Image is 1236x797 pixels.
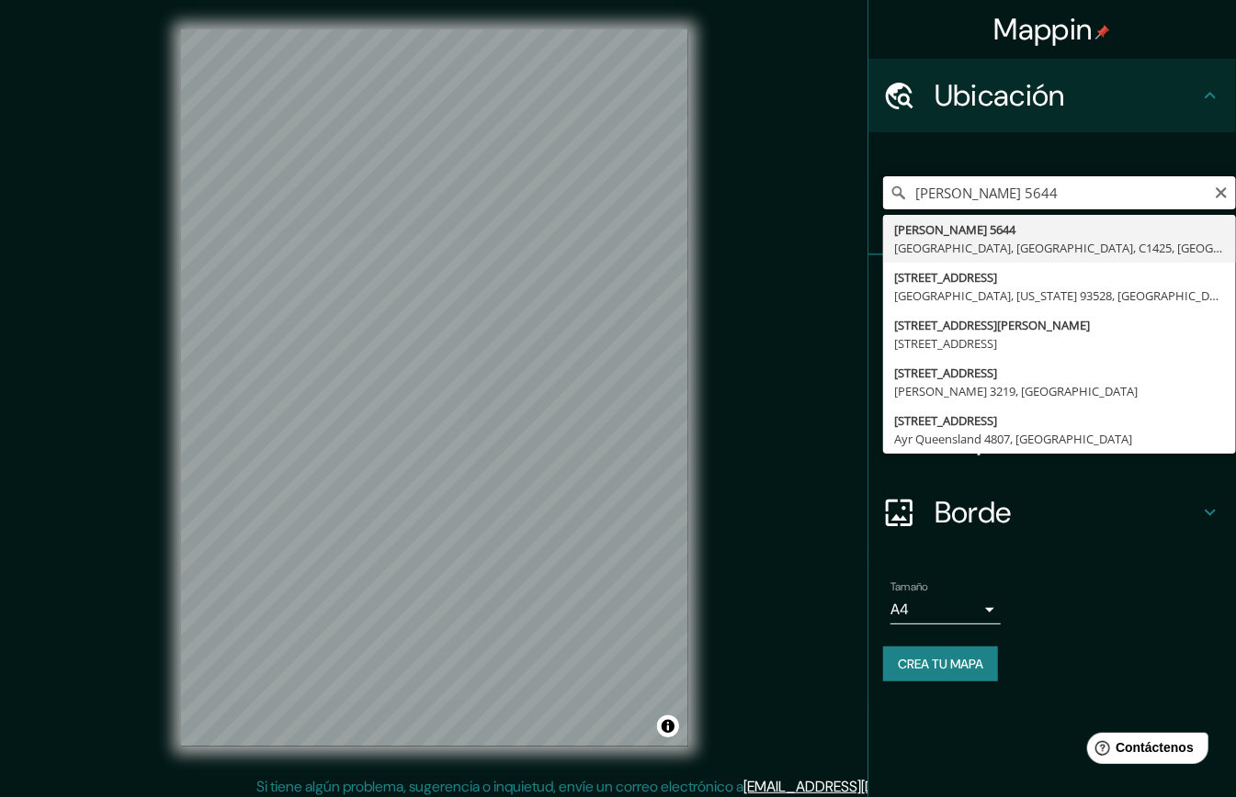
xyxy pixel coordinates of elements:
div: Borde [868,476,1236,549]
div: A4 [890,595,1001,624]
input: Elige tu ciudad o zona [883,176,1236,209]
font: [STREET_ADDRESS] [894,269,997,286]
div: Estilo [868,329,1236,402]
font: Ubicación [935,76,1065,115]
font: [PERSON_NAME] 5644 [894,221,1015,238]
font: Tamaño [890,579,928,594]
a: [EMAIL_ADDRESS][DOMAIN_NAME] [743,777,970,796]
font: Si tiene algún problema, sugerencia o inquietud, envíe un correo electrónico a [256,777,743,796]
font: Ayr Queensland 4807, [GEOGRAPHIC_DATA] [894,431,1132,447]
img: pin-icon.png [1095,25,1110,39]
font: [STREET_ADDRESS][PERSON_NAME] [894,317,1090,333]
button: Claro [1214,183,1229,200]
font: [STREET_ADDRESS] [894,335,997,352]
font: Borde [935,493,1012,532]
font: [STREET_ADDRESS] [894,412,997,429]
font: [GEOGRAPHIC_DATA], [US_STATE] 93528, [GEOGRAPHIC_DATA] [894,287,1234,304]
font: Crea tu mapa [898,656,983,672]
canvas: Mapa [181,29,688,746]
button: Activar o desactivar atribución [657,715,679,737]
font: [PERSON_NAME] 3219, [GEOGRAPHIC_DATA] [894,383,1138,399]
button: Crea tu mapa [883,646,998,681]
iframe: Lanzador de widgets de ayuda [1072,725,1216,777]
font: Mappin [994,10,1093,49]
font: [STREET_ADDRESS] [894,365,997,381]
div: Ubicación [868,59,1236,132]
div: Patas [868,255,1236,329]
div: Disposición [868,402,1236,476]
font: A4 [890,600,909,619]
